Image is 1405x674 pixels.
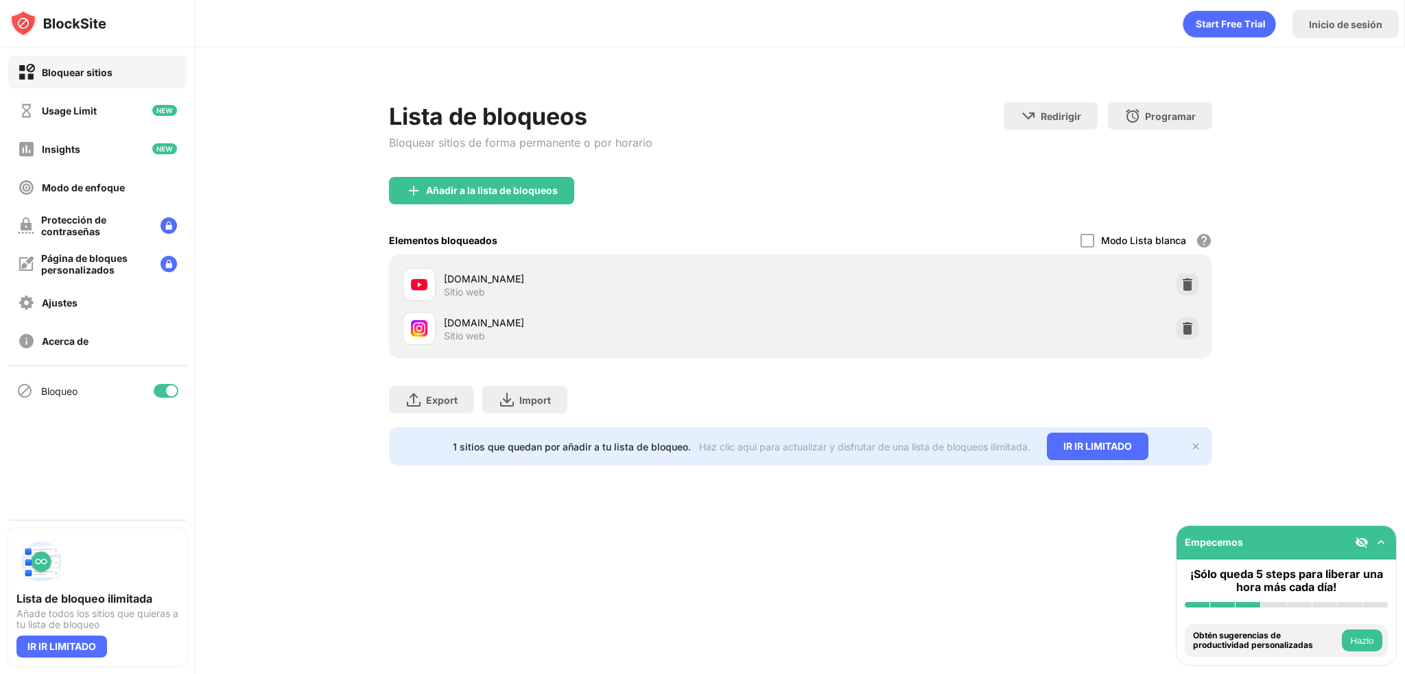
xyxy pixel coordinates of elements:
div: Usage Limit [42,105,97,117]
div: Elementos bloqueados [389,234,497,246]
div: IR IR LIMITADO [16,636,107,658]
img: insights-off.svg [18,141,35,158]
div: IR IR LIMITADO [1047,433,1148,460]
div: Haz clic aquí para actualizar y disfrutar de una lista de bloqueos ilimitada. [699,441,1030,453]
div: Import [519,394,551,406]
div: 1 sitios que quedan por añadir a tu lista de bloqueo. [453,441,691,453]
div: Protección de contraseñas [41,214,150,237]
div: Modo Lista blanca [1101,234,1186,246]
div: Modo de enfoque [42,182,125,193]
div: Empecemos [1185,536,1243,548]
img: new-icon.svg [152,105,177,116]
img: lock-menu.svg [161,256,177,272]
img: favicons [411,320,427,337]
div: Sitio web [444,286,485,298]
img: lock-menu.svg [161,217,177,234]
div: Lista de bloqueo ilimitada [16,592,178,605]
img: settings-off.svg [18,294,35,311]
div: Redirigir [1041,110,1081,122]
div: ¡Sólo queda 5 steps para liberar una hora más cada día! [1185,568,1388,594]
div: Sitio web [444,330,485,342]
img: omni-setup-toggle.svg [1374,535,1388,549]
img: block-on.svg [18,64,35,81]
img: customize-block-page-off.svg [18,256,34,272]
img: eye-not-visible.svg [1355,535,1369,549]
div: Programar [1145,110,1196,122]
img: about-off.svg [18,333,35,350]
div: Export [426,394,458,406]
div: Insights [42,143,80,155]
div: [DOMAIN_NAME] [444,272,801,286]
button: Hazlo [1342,629,1382,651]
img: logo-blocksite.svg [10,10,106,37]
div: Bloquear sitios [42,67,113,78]
div: Bloqueo [41,385,78,397]
div: Bloquear sitios de forma permanente o por horario [389,136,652,149]
img: push-block-list.svg [16,537,66,586]
div: Obtén sugerencias de productividad personalizadas [1193,631,1338,651]
div: animation [1183,10,1276,38]
div: [DOMAIN_NAME] [444,315,801,330]
img: focus-off.svg [18,179,35,196]
div: Página de bloques personalizados [41,252,150,276]
div: Lista de bloqueos [389,102,652,130]
img: password-protection-off.svg [18,217,34,234]
img: time-usage-off.svg [18,102,35,119]
img: x-button.svg [1190,441,1201,452]
div: Inicio de sesión [1309,19,1382,30]
div: Añadir a la lista de bloqueos [426,185,558,196]
img: blocking-icon.svg [16,383,33,399]
div: Añade todos los sitios que quieras a tu lista de bloqueo [16,608,178,630]
div: Acerca de [42,335,88,347]
img: new-icon.svg [152,143,177,154]
img: favicons [411,276,427,293]
div: Ajustes [42,297,78,309]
